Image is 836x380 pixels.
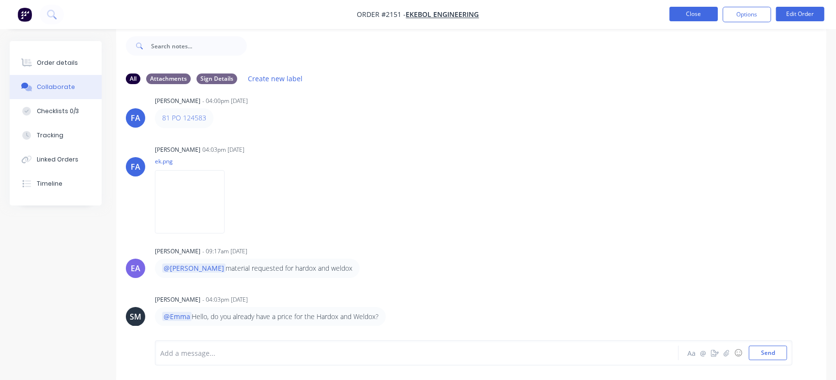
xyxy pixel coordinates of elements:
[10,172,102,196] button: Timeline
[162,263,352,273] p: material requested for hardox and weldox
[155,295,200,304] div: [PERSON_NAME]
[162,312,379,322] p: Hello, do you already have a price for the Hardox and Weldox?
[17,7,32,22] img: Factory
[202,247,247,256] div: - 09:17am [DATE]
[698,347,709,359] button: @
[776,7,824,21] button: Edit Order
[732,347,744,359] button: ☺
[37,107,79,116] div: Checklists 0/3
[202,295,248,304] div: - 04:03pm [DATE]
[130,311,141,322] div: SM
[37,131,63,140] div: Tracking
[131,161,140,173] div: FA
[10,147,102,172] button: Linked Orders
[202,97,248,105] div: - 04:00pm [DATE]
[37,58,78,67] div: Order details
[357,10,406,19] span: Order #2151 -
[162,263,226,273] span: @[PERSON_NAME]
[151,36,247,56] input: Search notes...
[243,72,308,85] button: Create new label
[10,51,102,75] button: Order details
[197,73,237,84] div: Sign Details
[155,97,200,105] div: [PERSON_NAME]
[37,83,75,91] div: Collaborate
[749,346,787,360] button: Send
[131,112,140,124] div: FA
[162,113,206,122] a: 81 PO 124583
[162,312,192,321] span: @Emma
[37,179,62,188] div: Timeline
[155,157,234,165] p: ek.png
[686,347,698,359] button: Aa
[155,146,200,154] div: [PERSON_NAME]
[406,10,479,19] a: Ekebol Engineering
[10,75,102,99] button: Collaborate
[131,263,140,274] div: EA
[202,146,244,154] div: 04:03pm [DATE]
[155,247,200,256] div: [PERSON_NAME]
[669,7,718,21] button: Close
[146,73,191,84] div: Attachments
[10,99,102,123] button: Checklists 0/3
[126,73,140,84] div: All
[10,123,102,147] button: Tracking
[723,7,771,22] button: Options
[37,155,78,164] div: Linked Orders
